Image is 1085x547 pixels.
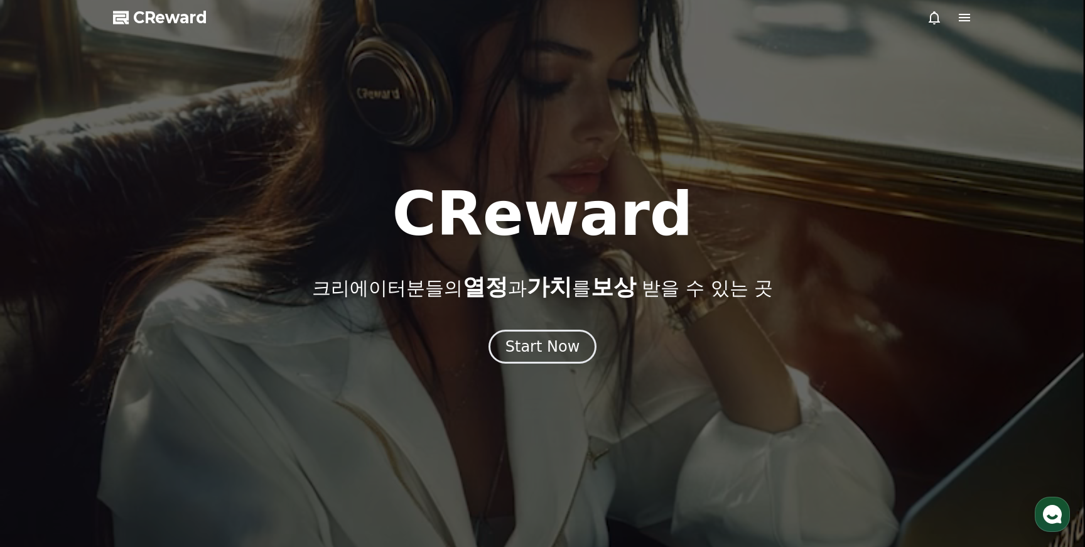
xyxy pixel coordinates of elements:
[591,274,636,300] span: 보상
[463,274,508,300] span: 열정
[113,8,207,28] a: CReward
[489,342,597,354] a: Start Now
[392,184,693,244] h1: CReward
[133,8,207,28] span: CReward
[312,274,773,300] p: 크리에이터분들의 과 를 받을 수 있는 곳
[527,274,572,300] span: 가치
[505,337,580,357] div: Start Now
[489,330,597,364] button: Start Now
